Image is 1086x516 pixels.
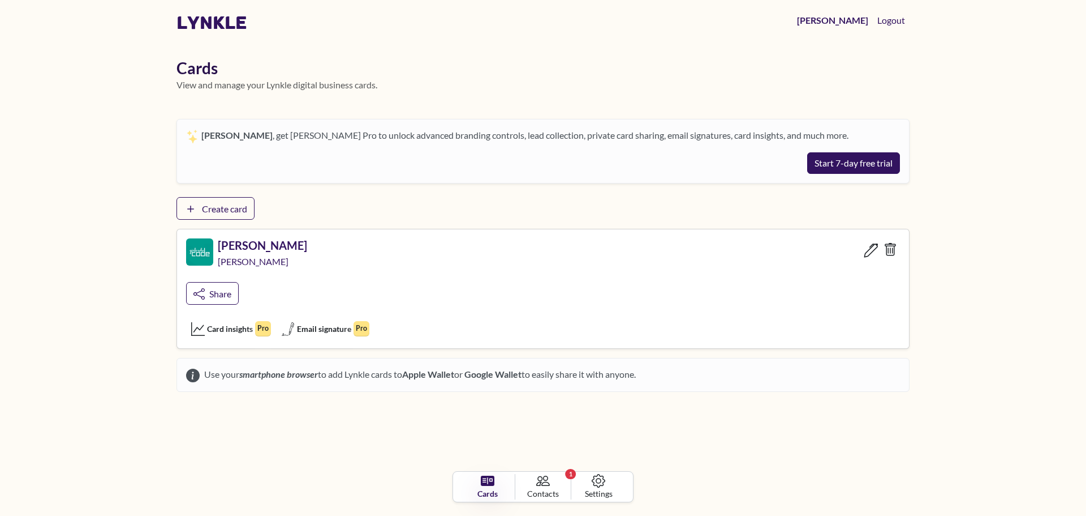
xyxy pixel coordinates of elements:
a: 1Contacts [515,474,571,500]
span: Card insights [207,323,253,335]
a: Edit [861,238,881,262]
img: Lynkle card profile picture [186,238,213,266]
h5: [PERSON_NAME] [218,238,307,252]
button: Email signaturePro [276,318,374,339]
span: Share [209,288,231,299]
button: Logout [873,9,910,32]
a: lynkle [176,12,247,33]
small: Pro [354,321,369,336]
span: Email signature [297,323,351,335]
a: Share [186,282,239,305]
span: Contacts [527,488,559,500]
small: Pro [255,321,271,336]
a: Lynkle card profile picture[PERSON_NAME][PERSON_NAME] [186,238,307,278]
span: , get [PERSON_NAME] Pro to unlock advanced branding controls, lead collection, private card shari... [201,130,848,140]
span: Create card [202,203,247,214]
span: Use your to add Lynkle cards to or to easily share it with anyone. [200,368,636,382]
h1: Cards [176,59,910,78]
strong: [PERSON_NAME] [201,130,273,140]
a: [PERSON_NAME] [792,9,873,32]
span: Settings [585,488,613,500]
strong: Google Wallet [464,369,522,379]
button: Card insightsPro [186,318,276,339]
a: Settings [571,474,626,500]
a: Cards [460,474,515,500]
button: Start 7-day free trial [807,152,900,174]
p: View and manage your Lynkle digital business cards. [176,78,910,92]
span: 1 [565,469,576,479]
strong: Apple Wallet [402,369,454,379]
a: Create card [176,197,255,220]
span: [PERSON_NAME] [218,256,291,267]
span: Cards [477,488,498,500]
em: smartphone browser [239,369,318,379]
